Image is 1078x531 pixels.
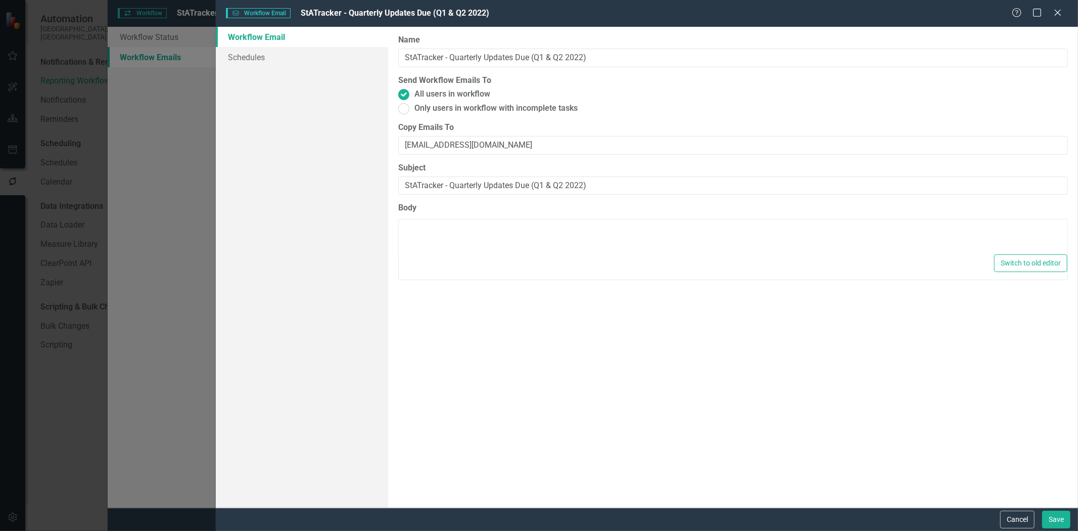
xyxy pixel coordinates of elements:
[398,136,1068,155] input: Email Address
[398,75,491,86] label: Send Workflow Emails To
[398,162,1068,174] label: Subject
[226,8,291,18] span: Workflow Email
[1042,511,1070,528] button: Save
[216,47,388,67] a: Schedules
[398,49,1068,67] input: Workflow Email Name
[398,34,1068,46] label: Name
[398,176,1068,195] input: Subject
[1000,511,1035,528] button: Cancel
[398,202,1068,214] label: Body
[414,103,578,114] span: Only users in workflow with incomplete tasks
[398,122,1068,134] label: Copy Emails To
[994,254,1067,272] button: Switch to old editor
[216,27,388,47] a: Workflow Email
[301,8,489,18] span: StATracker - Quarterly Updates Due (Q1 & Q2 2022)
[414,88,490,100] span: All users in workflow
